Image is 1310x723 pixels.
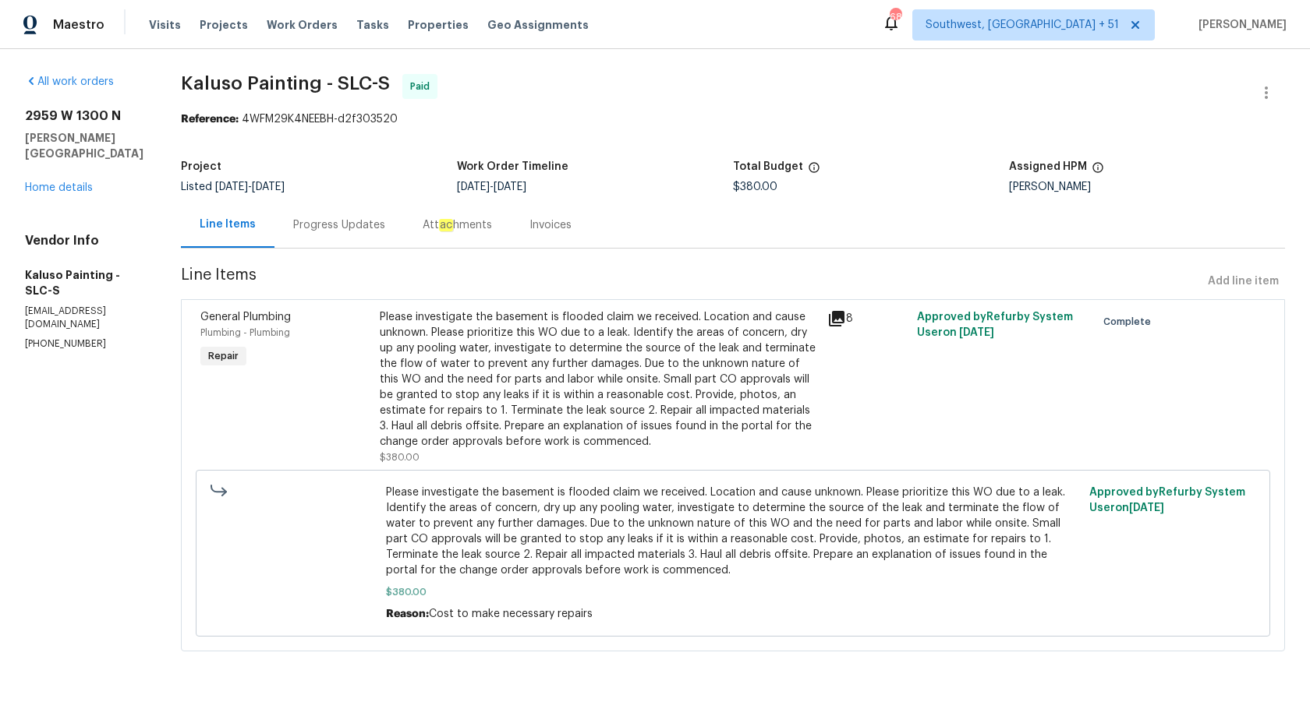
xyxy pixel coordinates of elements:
[386,584,1079,600] span: $380.00
[380,453,420,462] span: $380.00
[181,111,1285,127] div: 4WFM29K4NEEBH-d2f303520
[1092,161,1104,182] span: The hpm assigned to this work order.
[494,182,526,192] span: [DATE]
[25,337,143,351] p: [PHONE_NUMBER]
[25,182,93,193] a: Home details
[181,267,1202,296] span: Line Items
[25,267,143,298] h5: Kaluso Painting - SLC-S
[200,217,256,232] div: Line Items
[1192,17,1287,33] span: [PERSON_NAME]
[429,608,593,619] span: Cost to make necessary repairs
[457,161,568,172] h5: Work Order Timeline
[386,608,429,619] span: Reason:
[917,312,1073,338] span: Approved by Refurby System User on
[181,182,285,192] span: Listed
[202,348,245,364] span: Repair
[423,217,492,233] div: Att hments
[53,17,104,33] span: Maestro
[733,182,777,192] span: $380.00
[200,328,290,337] span: Plumbing - Plumbing
[293,217,385,233] div: Progress Updates
[200,17,248,33] span: Projects
[487,17,589,33] span: Geo Assignments
[215,182,248,192] span: [DATE]
[380,309,818,450] div: Please investigate the basement is flooded claim we received. Location and cause unknown. Please ...
[529,217,572,233] div: Invoices
[1009,161,1087,172] h5: Assigned HPM
[408,17,469,33] span: Properties
[959,327,994,338] span: [DATE]
[733,161,803,172] h5: Total Budget
[267,17,338,33] span: Work Orders
[200,312,291,323] span: General Plumbing
[252,182,285,192] span: [DATE]
[25,108,143,124] h2: 2959 W 1300 N
[25,130,143,161] h5: [PERSON_NAME][GEOGRAPHIC_DATA]
[827,309,908,328] div: 8
[25,233,143,249] h4: Vendor Info
[439,219,453,231] em: ac
[1129,503,1164,513] span: [DATE]
[926,17,1119,33] span: Southwest, [GEOGRAPHIC_DATA] + 51
[181,114,239,125] b: Reference:
[457,182,490,192] span: [DATE]
[890,9,901,25] div: 688
[181,161,221,172] h5: Project
[356,19,389,30] span: Tasks
[215,182,285,192] span: -
[1089,487,1245,513] span: Approved by Refurby System User on
[386,485,1079,578] span: Please investigate the basement is flooded claim we received. Location and cause unknown. Please ...
[808,161,820,182] span: The total cost of line items that have been proposed by Opendoor. This sum includes line items th...
[410,79,436,94] span: Paid
[25,76,114,87] a: All work orders
[1103,314,1157,330] span: Complete
[457,182,526,192] span: -
[149,17,181,33] span: Visits
[25,305,143,331] p: [EMAIL_ADDRESS][DOMAIN_NAME]
[181,74,390,93] span: Kaluso Painting - SLC-S
[1009,182,1285,192] div: [PERSON_NAME]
